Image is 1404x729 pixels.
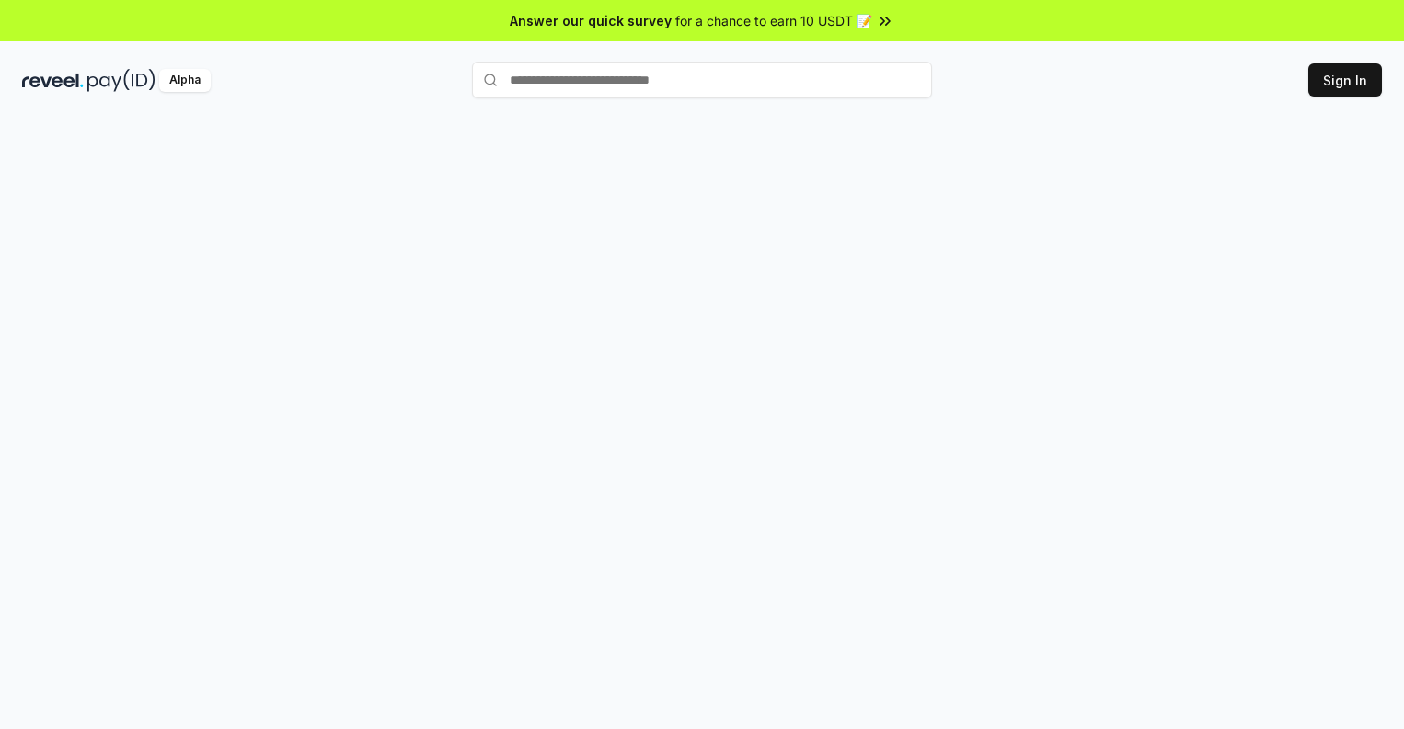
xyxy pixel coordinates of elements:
[1308,63,1382,97] button: Sign In
[675,11,872,30] span: for a chance to earn 10 USDT 📝
[159,69,211,92] div: Alpha
[87,69,155,92] img: pay_id
[22,69,84,92] img: reveel_dark
[510,11,672,30] span: Answer our quick survey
